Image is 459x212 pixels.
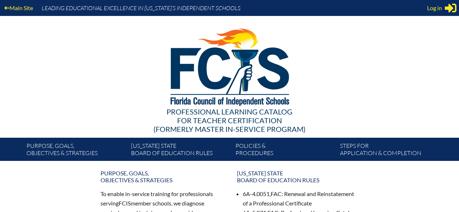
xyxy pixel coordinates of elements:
a: [US_STATE] StateBoard of Education rules [233,167,363,186]
span: Log in [427,4,442,12]
a: Policies &Procedures [233,141,337,161]
a: Main Site [1,3,36,13]
span: for Teacher Certification [177,116,282,125]
svg: Sign in or register [445,2,456,14]
li: 6A-4.0051, : Renewal and Reinstatement of a Professional Certificate [243,189,359,208]
div: Professional Learning Catalog (formerly Master In-service Program) [21,107,439,133]
a: [US_STATE] StateBoard of Education rules [128,141,233,161]
span: FCIS [119,200,131,207]
a: Purpose, goals,objectives & strategies [96,167,227,186]
span: FAC [271,190,282,197]
img: FCISlogo221.eps [155,16,304,115]
a: Steps forapplication & completion [337,141,442,161]
a: Purpose, goals,objectives & strategies [24,141,128,161]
